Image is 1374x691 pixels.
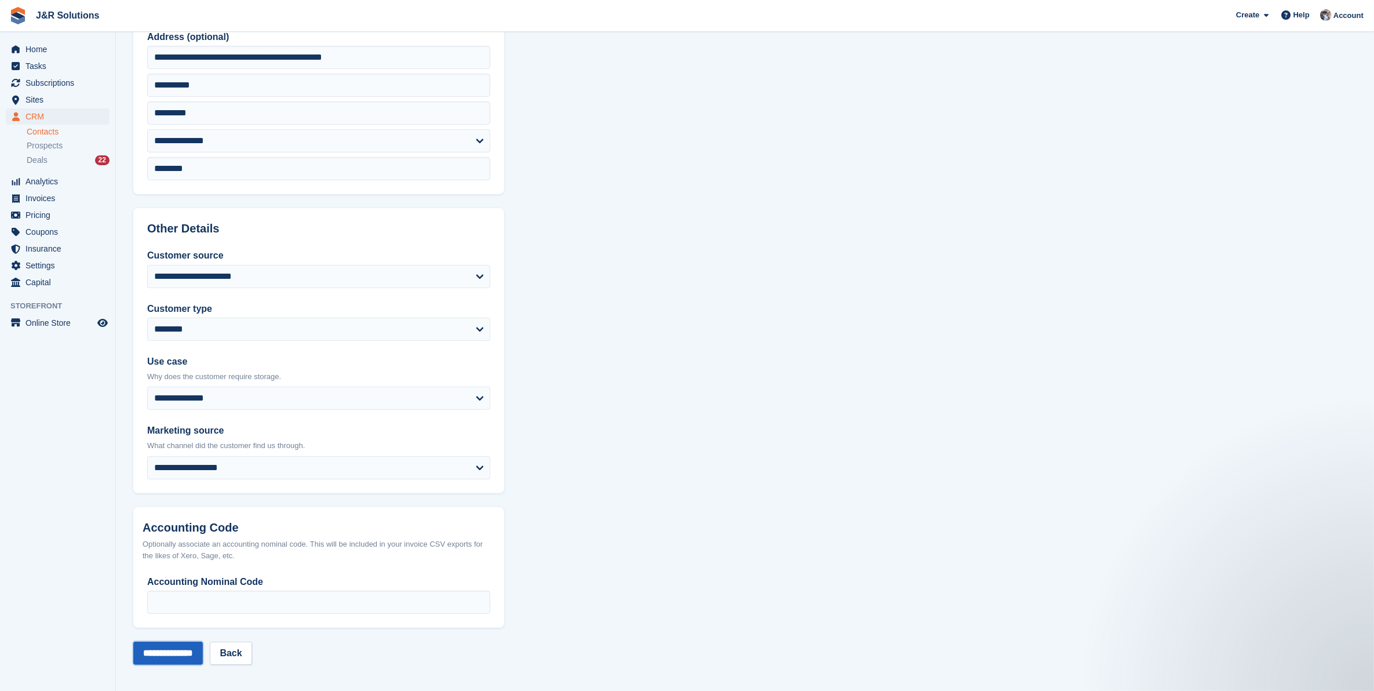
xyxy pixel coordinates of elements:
a: menu [6,41,110,57]
label: Accounting Nominal Code [147,575,490,589]
span: Storefront [10,300,115,312]
span: Account [1333,10,1364,21]
div: 22 [95,155,110,165]
a: menu [6,274,110,290]
p: Why does the customer require storage. [147,371,490,383]
span: Online Store [25,315,95,331]
span: Sites [25,92,95,108]
a: menu [6,190,110,206]
span: CRM [25,108,95,125]
label: Customer source [147,249,490,263]
label: Marketing source [147,424,490,438]
a: Back [210,642,252,665]
div: Optionally associate an accounting nominal code. This will be included in your invoice CSV export... [143,539,495,561]
a: menu [6,241,110,257]
a: J&R Solutions [31,6,104,25]
span: Help [1293,9,1310,21]
p: What channel did the customer find us through. [147,440,490,452]
img: Steve Revell [1320,9,1332,21]
span: Invoices [25,190,95,206]
a: menu [6,207,110,223]
span: Insurance [25,241,95,257]
a: menu [6,173,110,190]
a: menu [6,257,110,274]
label: Customer type [147,302,490,316]
a: menu [6,75,110,91]
span: Analytics [25,173,95,190]
a: menu [6,58,110,74]
span: Deals [27,155,48,166]
a: menu [6,224,110,240]
span: Settings [25,257,95,274]
span: Tasks [25,58,95,74]
h2: Other Details [147,222,490,235]
h2: Accounting Code [143,521,495,534]
a: Contacts [27,126,110,137]
span: Subscriptions [25,75,95,91]
span: Prospects [27,140,63,151]
span: Home [25,41,95,57]
label: Use case [147,355,490,369]
img: stora-icon-8386f47178a22dfd0bd8f6a31ec36ba5ce8667c1dd55bd0f319d3a0aa187defe.svg [9,7,27,24]
span: Coupons [25,224,95,240]
span: Capital [25,274,95,290]
a: Deals 22 [27,154,110,166]
span: Pricing [25,207,95,223]
label: Address (optional) [147,30,490,44]
span: Create [1236,9,1259,21]
a: menu [6,108,110,125]
a: Preview store [96,316,110,330]
a: menu [6,315,110,331]
a: Prospects [27,140,110,152]
a: menu [6,92,110,108]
